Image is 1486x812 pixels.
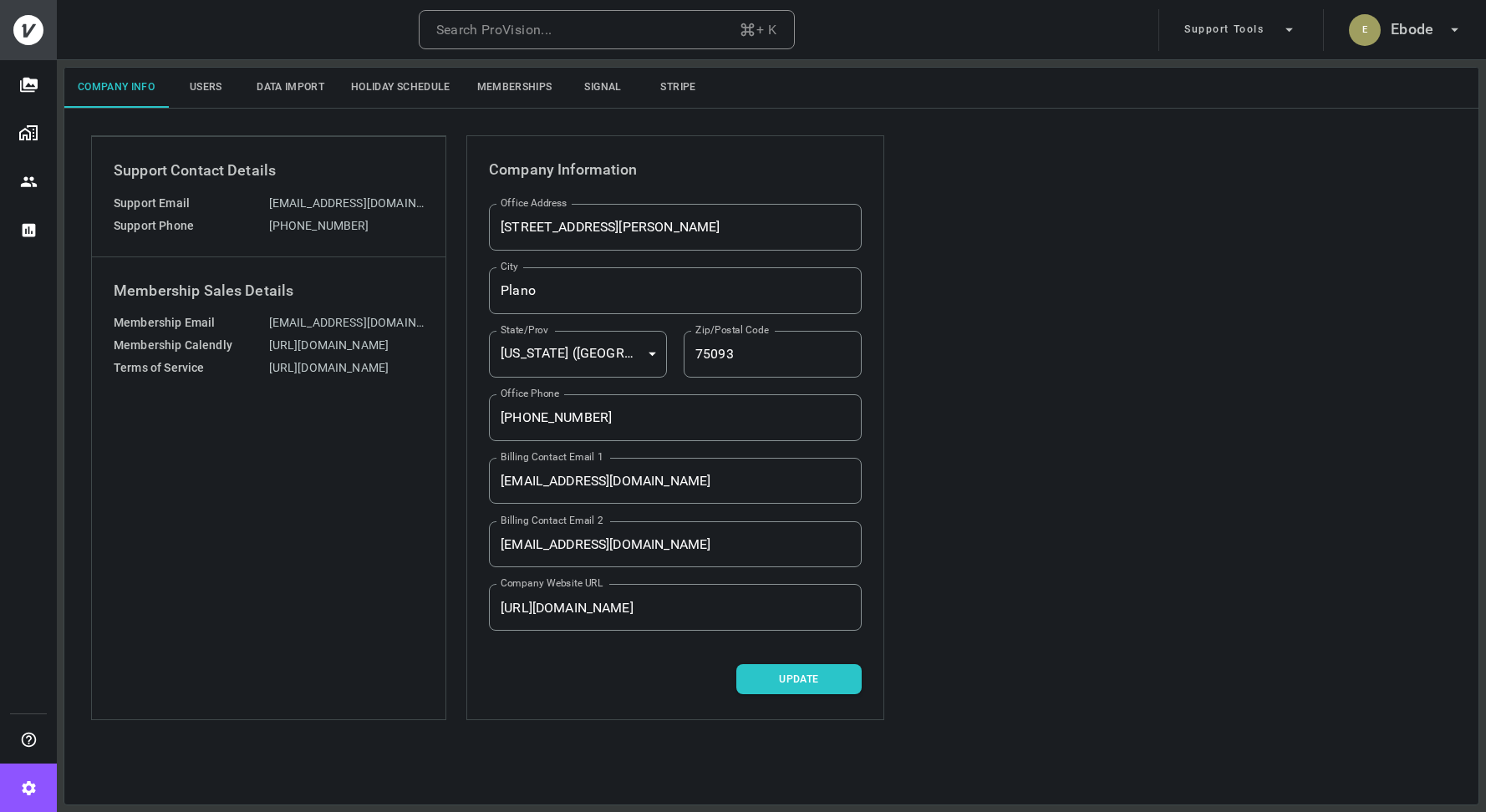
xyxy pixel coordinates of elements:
div: [EMAIL_ADDRESS][DOMAIN_NAME] [269,314,424,332]
button: Company Info [64,68,168,108]
button: Memberships [464,68,566,108]
div: E [1349,14,1381,46]
button: Update [736,664,862,694]
div: Search ProVision... [436,18,552,42]
div: [US_STATE] ([GEOGRAPHIC_DATA]) [489,331,667,378]
p: Terms of Service [114,359,268,377]
button: Data Import [243,68,338,108]
label: Company Website URL [501,576,603,591]
div: + K [739,18,776,42]
label: Billing Contact Email 1 [501,450,603,464]
p: Membership Email [114,314,268,332]
h6: Company Information [489,158,862,182]
div: [URL][DOMAIN_NAME] [269,359,424,377]
p: Membership Calendly [114,337,268,354]
button: EEbode [1342,9,1470,51]
div: [EMAIL_ADDRESS][DOMAIN_NAME] [269,195,424,212]
button: Stripe [641,68,716,108]
button: Holiday Schedule [338,68,464,108]
button: Users [168,68,243,108]
h6: Support Contact Details [114,159,424,183]
h6: Ebode [1391,18,1433,42]
input: +1 (212) 000-0000 [489,394,862,441]
label: Office Phone [501,387,559,401]
label: City [501,260,518,274]
button: Signal [566,68,641,108]
label: Office Address [501,196,567,211]
img: Organizations page icon [18,123,38,143]
p: Support Email [114,195,268,212]
div: [PHONE_NUMBER] [269,217,424,235]
p: Support Phone [114,217,268,235]
label: Zip/Postal Code [695,323,769,337]
h6: Membership Sales Details [114,279,424,303]
button: Search ProVision...+ K [419,10,795,50]
div: [URL][DOMAIN_NAME] [269,337,424,354]
button: Support Tools [1178,9,1305,51]
label: State/Prov [501,323,548,337]
label: Billing Contact Email 2 [501,514,603,528]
